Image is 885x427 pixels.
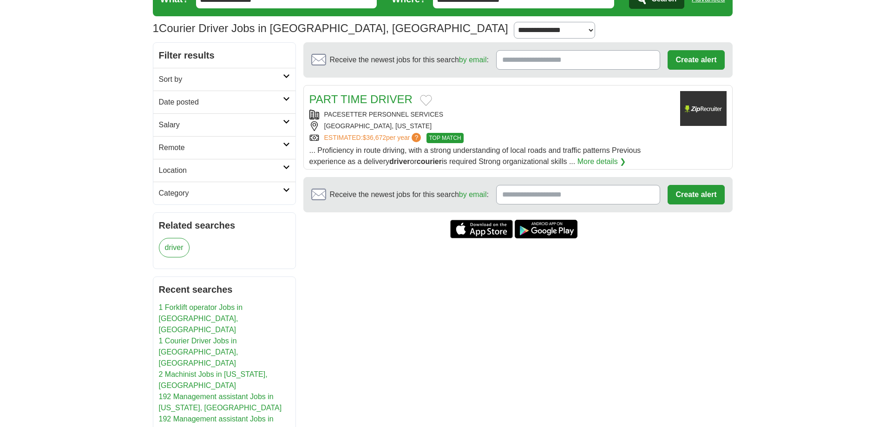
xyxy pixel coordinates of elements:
h2: Sort by [159,74,283,85]
a: PART TIME DRIVER [309,93,413,105]
a: 1 Forklift operator Jobs in [GEOGRAPHIC_DATA], [GEOGRAPHIC_DATA] [159,303,243,334]
h2: Category [159,188,283,199]
span: 1 [153,20,159,37]
strong: courier [417,158,442,165]
span: TOP MATCH [426,133,463,143]
a: Get the iPhone app [450,220,513,238]
h2: Date posted [159,97,283,108]
h2: Location [159,165,283,176]
a: driver [159,238,190,257]
h2: Remote [159,142,283,153]
strong: driver [389,158,410,165]
a: Salary [153,113,295,136]
button: Create alert [668,50,724,70]
a: 1 Courier Driver Jobs in [GEOGRAPHIC_DATA], [GEOGRAPHIC_DATA] [159,337,238,367]
span: $36,672 [362,134,386,141]
div: [GEOGRAPHIC_DATA], [US_STATE] [309,121,673,131]
img: Company logo [680,91,727,126]
a: by email [459,56,487,64]
a: Sort by [153,68,295,91]
a: 2 Machinist Jobs in [US_STATE], [GEOGRAPHIC_DATA] [159,370,268,389]
button: Add to favorite jobs [420,95,432,106]
div: PACESETTER PERSONNEL SERVICES [309,110,673,119]
a: Category [153,182,295,204]
a: by email [459,191,487,198]
a: ESTIMATED:$36,672per year? [324,133,423,143]
button: Create alert [668,185,724,204]
a: Get the Android app [515,220,577,238]
a: 192 Management assistant Jobs in [US_STATE], [GEOGRAPHIC_DATA] [159,393,282,412]
a: Date posted [153,91,295,113]
span: Receive the newest jobs for this search : [330,189,489,200]
a: More details ❯ [577,156,626,167]
span: ? [412,133,421,142]
span: ... Proficiency in route driving, with a strong understanding of local roads and traffic patterns... [309,146,641,165]
span: Receive the newest jobs for this search : [330,54,489,66]
a: Location [153,159,295,182]
a: Remote [153,136,295,159]
h2: Recent searches [159,282,290,296]
h2: Salary [159,119,283,131]
h1: Courier Driver Jobs in [GEOGRAPHIC_DATA], [GEOGRAPHIC_DATA] [153,22,508,34]
h2: Related searches [159,218,290,232]
h2: Filter results [153,43,295,68]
